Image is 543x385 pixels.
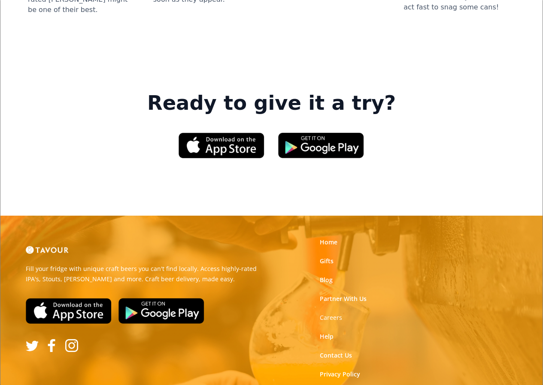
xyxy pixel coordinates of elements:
[320,257,334,265] a: Gifts
[320,332,334,341] a: Help
[320,370,360,379] a: Privacy Policy
[26,264,265,284] p: Fill your fridge with unique craft beers you can't find locally. Access highly-rated IPA's, Stout...
[147,91,396,115] strong: Ready to give it a try?
[320,238,337,247] a: Home
[320,351,352,360] a: Contact Us
[320,313,342,322] a: Careers
[320,276,333,284] a: Blog
[320,295,367,303] a: Partner With Us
